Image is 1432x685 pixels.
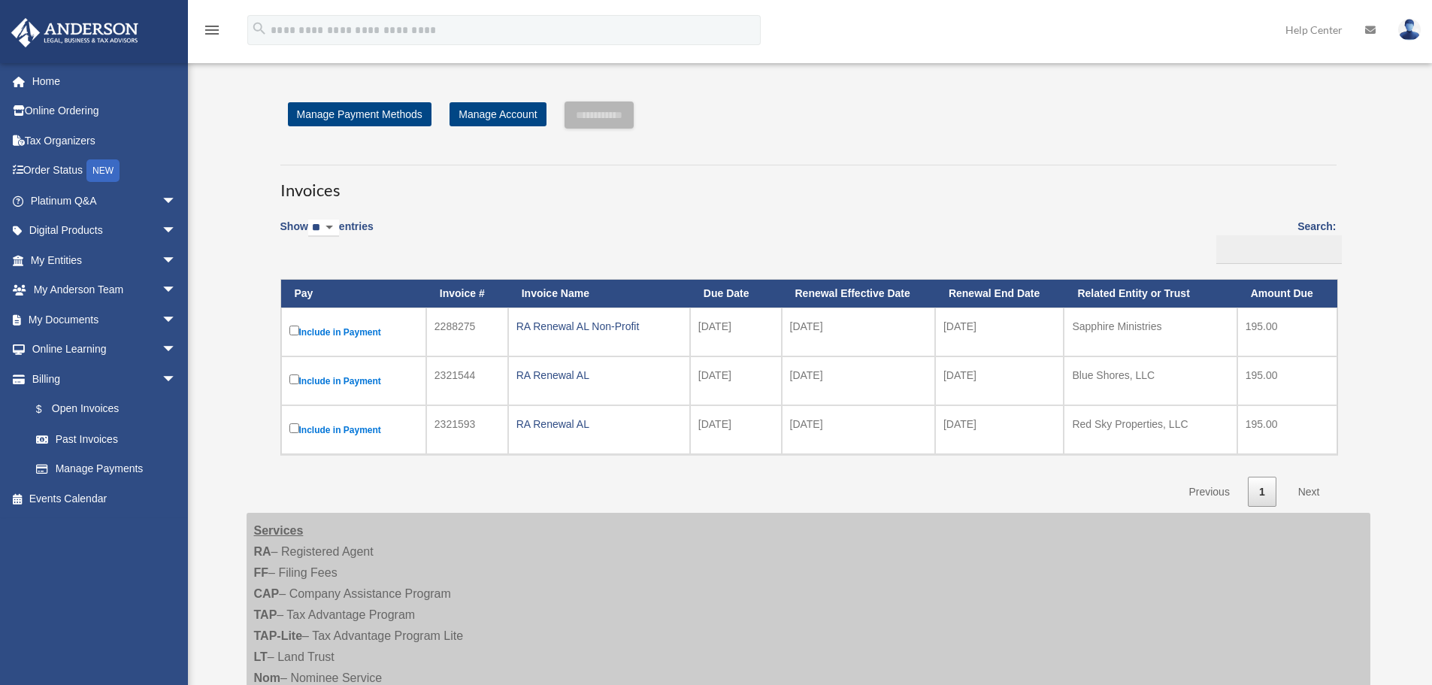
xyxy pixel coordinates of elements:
th: Renewal Effective Date: activate to sort column ascending [782,280,935,308]
td: 2321544 [426,356,508,405]
span: arrow_drop_down [162,305,192,335]
td: [DATE] [690,356,782,405]
th: Renewal End Date: activate to sort column ascending [935,280,1064,308]
th: Related Entity or Trust: activate to sort column ascending [1064,280,1237,308]
h3: Invoices [280,165,1337,202]
td: [DATE] [935,308,1064,356]
input: Include in Payment [289,326,299,335]
span: arrow_drop_down [162,216,192,247]
td: 2321593 [426,405,508,454]
td: [DATE] [690,308,782,356]
div: RA Renewal AL [516,365,682,386]
a: Online Learningarrow_drop_down [11,335,199,365]
a: My Entitiesarrow_drop_down [11,245,199,275]
a: Online Ordering [11,96,199,126]
img: User Pic [1398,19,1421,41]
a: menu [203,26,221,39]
span: arrow_drop_down [162,364,192,395]
td: [DATE] [935,356,1064,405]
a: Manage Payment Methods [288,102,431,126]
select: Showentries [308,220,339,237]
span: arrow_drop_down [162,186,192,217]
td: [DATE] [690,405,782,454]
td: 2288275 [426,308,508,356]
th: Invoice #: activate to sort column ascending [426,280,508,308]
span: arrow_drop_down [162,335,192,365]
label: Include in Payment [289,371,418,390]
td: Red Sky Properties, LLC [1064,405,1237,454]
label: Include in Payment [289,420,418,439]
input: Include in Payment [289,374,299,384]
label: Search: [1211,217,1337,264]
span: arrow_drop_down [162,275,192,306]
input: Include in Payment [289,423,299,433]
strong: CAP [254,587,280,600]
i: search [251,20,268,37]
span: arrow_drop_down [162,245,192,276]
strong: LT [254,650,268,663]
th: Pay: activate to sort column descending [281,280,426,308]
label: Include in Payment [289,323,418,341]
strong: RA [254,545,271,558]
a: $Open Invoices [21,394,184,425]
td: 195.00 [1237,356,1337,405]
label: Show entries [280,217,374,252]
td: [DATE] [782,405,935,454]
div: NEW [86,159,120,182]
strong: Services [254,524,304,537]
span: $ [44,400,52,419]
td: Sapphire Ministries [1064,308,1237,356]
a: Home [11,66,199,96]
a: Events Calendar [11,483,199,514]
a: Manage Account [450,102,546,126]
a: 1 [1248,477,1276,508]
strong: FF [254,566,269,579]
a: Manage Payments [21,454,192,484]
strong: Nom [254,671,281,684]
a: Platinum Q&Aarrow_drop_down [11,186,199,216]
img: Anderson Advisors Platinum Portal [7,18,143,47]
input: Search: [1216,235,1342,264]
a: Previous [1177,477,1240,508]
td: [DATE] [782,356,935,405]
td: [DATE] [935,405,1064,454]
a: Order StatusNEW [11,156,199,186]
td: [DATE] [782,308,935,356]
a: My Documentsarrow_drop_down [11,305,199,335]
i: menu [203,21,221,39]
th: Due Date: activate to sort column ascending [690,280,782,308]
a: Next [1287,477,1331,508]
td: 195.00 [1237,308,1337,356]
a: Billingarrow_drop_down [11,364,192,394]
td: 195.00 [1237,405,1337,454]
th: Amount Due: activate to sort column ascending [1237,280,1337,308]
td: Blue Shores, LLC [1064,356,1237,405]
div: RA Renewal AL Non-Profit [516,316,682,337]
strong: TAP-Lite [254,629,303,642]
a: Past Invoices [21,424,192,454]
a: My Anderson Teamarrow_drop_down [11,275,199,305]
a: Digital Productsarrow_drop_down [11,216,199,246]
div: RA Renewal AL [516,414,682,435]
strong: TAP [254,608,277,621]
th: Invoice Name: activate to sort column ascending [508,280,690,308]
a: Tax Organizers [11,126,199,156]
